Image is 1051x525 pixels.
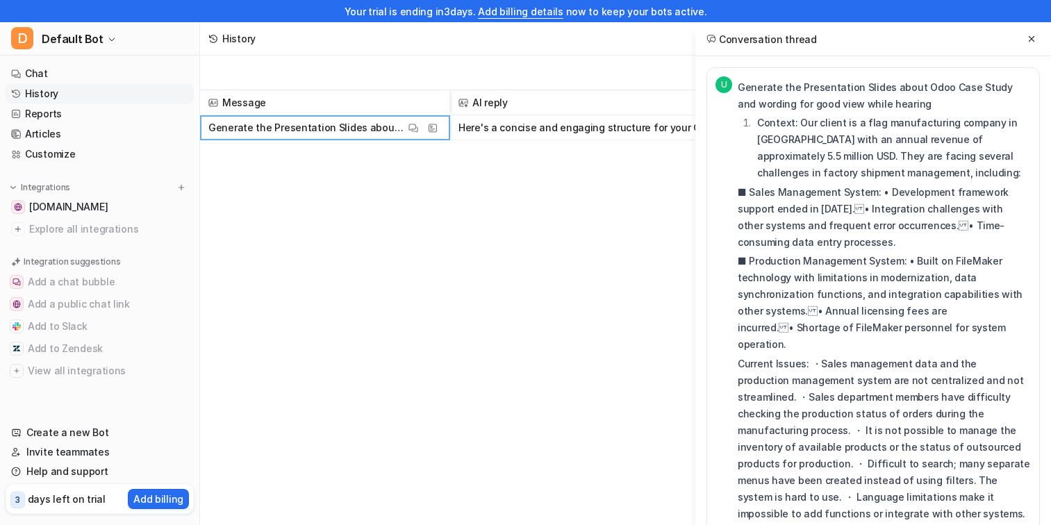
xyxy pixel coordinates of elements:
[6,360,194,382] button: View all integrationsView all integrations
[6,104,194,124] a: Reports
[15,494,20,506] p: 3
[133,492,183,506] p: Add billing
[458,115,729,140] button: Here's a concise and engaging structure for your Odoo Case Study presentation, with suggested sli...
[29,218,188,240] span: Explore all integrations
[6,64,194,83] a: Chat
[14,203,22,211] img: www.odoo.com
[24,256,120,268] p: Integration suggestions
[13,344,21,353] img: Add to Zendesk
[6,293,194,315] button: Add a public chat linkAdd a public chat link
[11,27,33,49] span: D
[715,76,732,93] span: U
[208,115,405,140] p: Generate the Presentation Slides about Odoo Case Study and wording for good view while hearing 1....
[6,462,194,481] a: Help and support
[706,32,817,47] h2: Conversation thread
[738,79,1031,112] p: Generate the Presentation Slides about Odoo Case Study and wording for good view while hearing
[21,182,70,193] p: Integrations
[753,115,1031,181] li: Context: Our client is a flag manufacturing company in [GEOGRAPHIC_DATA] with an annual revenue o...
[8,183,18,192] img: expand menu
[6,337,194,360] button: Add to ZendeskAdd to Zendesk
[456,90,732,115] span: AI reply
[478,6,563,17] a: Add billing details
[13,367,21,375] img: View all integrations
[222,31,256,46] div: History
[6,442,194,462] a: Invite teammates
[6,271,194,293] button: Add a chat bubbleAdd a chat bubble
[29,200,108,214] span: [DOMAIN_NAME]
[6,197,194,217] a: www.odoo.com[DOMAIN_NAME]
[738,253,1031,353] p: ■ Production Management System: • Built on FileMaker technology with limitations in modernization...
[6,84,194,103] a: History
[42,29,104,49] span: Default Bot
[28,492,106,506] p: days left on trial
[176,183,186,192] img: menu_add.svg
[6,124,194,144] a: Articles
[206,90,444,115] span: Message
[128,489,189,509] button: Add billing
[738,184,1031,251] p: ■ Sales Management System: • Development framework support ended in [DATE]. • Integration challen...
[738,356,1031,522] p: Current Issues: ・Sales management data and the production management system are not centralized a...
[11,222,25,236] img: explore all integrations
[6,423,194,442] a: Create a new Bot
[13,300,21,308] img: Add a public chat link
[13,278,21,286] img: Add a chat bubble
[13,322,21,331] img: Add to Slack
[6,219,194,239] a: Explore all integrations
[6,144,194,164] a: Customize
[6,181,74,194] button: Integrations
[6,315,194,337] button: Add to SlackAdd to Slack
